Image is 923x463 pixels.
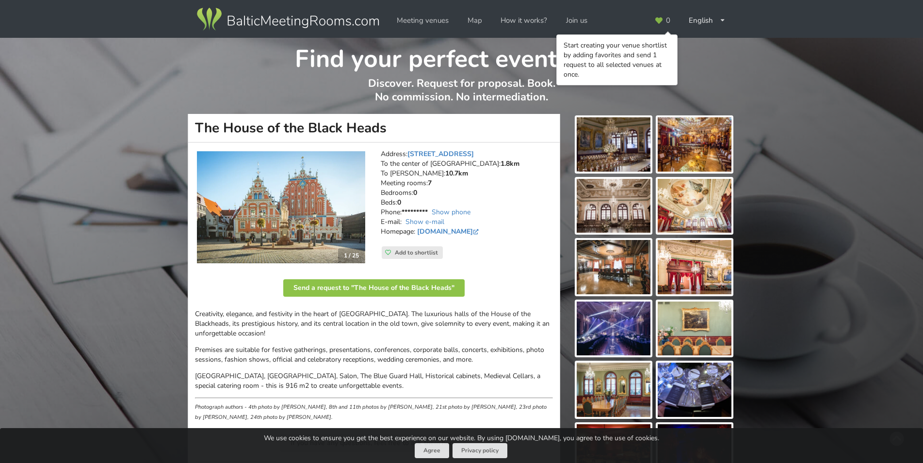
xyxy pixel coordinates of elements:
strong: 7 [428,178,432,188]
small: Photograph authors - 4th photo by [PERSON_NAME], 8th and 11th photos by [PERSON_NAME], 21st photo... [195,403,547,421]
img: The House of the Black Heads | Riga | Event place - gallery picture [658,179,731,233]
img: The House of the Black Heads | Riga | Event place - gallery picture [658,117,731,172]
a: Join us [559,11,594,30]
button: Send a request to "The House of the Black Heads" [283,279,465,297]
strong: 1.8km [501,159,519,168]
a: Show phone [432,208,470,217]
img: The House of the Black Heads | Riga | Event place - gallery picture [658,240,731,294]
img: The House of the Black Heads | Riga | Event place - gallery picture [577,117,650,172]
a: How it works? [494,11,554,30]
img: The House of the Black Heads | Riga | Event place - gallery picture [577,302,650,356]
strong: 0 [397,198,401,207]
img: The House of the Black Heads | Riga | Event place - gallery picture [577,363,650,417]
div: English [682,11,732,30]
a: Show e-mail [405,217,444,226]
a: Meeting venues [390,11,455,30]
p: Creativity, elegance, and festivity in the heart of [GEOGRAPHIC_DATA]. The luxurious halls of the... [195,309,553,338]
h1: The House of the Black Heads [188,114,560,143]
p: Discover. Request for proposal. Book. No commission. No intermediation. [188,77,735,114]
p: [GEOGRAPHIC_DATA], [GEOGRAPHIC_DATA], Salon, The Blue Guard Hall, Historical cabinets, Medieval C... [195,371,553,391]
p: Premises are suitable for festive gatherings, presentations, conferences, corporate balls, concer... [195,345,553,365]
div: 1 / 25 [338,248,365,263]
strong: 0 [413,188,417,197]
img: Conference centre | Riga | The House of the Black Heads [197,151,365,264]
img: The House of the Black Heads | Riga | Event place - gallery picture [577,179,650,233]
span: Add to shortlist [395,249,438,256]
a: [STREET_ADDRESS] [407,149,474,159]
img: Baltic Meeting Rooms [195,6,381,33]
img: The House of the Black Heads | Riga | Event place - gallery picture [658,302,731,356]
strong: 10.7km [445,169,468,178]
address: Address: To the center of [GEOGRAPHIC_DATA]: To [PERSON_NAME]: Meeting rooms: Bedrooms: Beds: Pho... [381,149,553,246]
h1: Find your perfect event space [188,38,735,75]
img: The House of the Black Heads | Riga | Event place - gallery picture [658,363,731,417]
a: Map [461,11,489,30]
a: Conference centre | Riga | The House of the Black Heads 1 / 25 [197,151,365,264]
span: 0 [666,17,670,24]
div: Start creating your venue shortlist by adding favorites and send 1 request to all selected venues... [564,41,670,80]
a: [DOMAIN_NAME] [417,227,481,236]
img: The House of the Black Heads | Riga | Event place - gallery picture [577,240,650,294]
a: Privacy policy [453,443,507,458]
button: Agree [415,443,449,458]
